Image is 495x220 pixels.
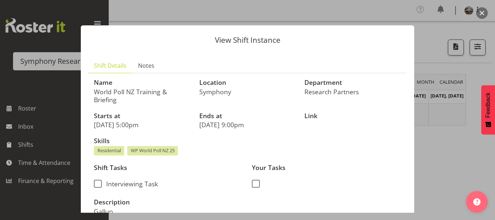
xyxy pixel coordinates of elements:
[481,85,495,134] button: Feedback - Show survey
[131,147,175,154] span: WP World Poll NZ 25
[304,79,401,86] h3: Department
[94,207,243,215] p: Gallup
[199,79,296,86] h3: Location
[97,147,121,154] span: Residential
[94,61,126,70] span: Shift Details
[94,164,243,171] h3: Shift Tasks
[199,112,296,120] h3: Ends at
[94,88,191,104] p: World Poll NZ Training & Briefing
[102,180,158,188] span: Interviewing Task
[199,88,296,96] p: Symphony
[304,88,401,96] p: Research Partners
[94,79,191,86] h3: Name
[94,199,243,206] h3: Description
[94,137,401,145] h3: Skills
[473,198,481,206] img: help-xxl-2.png
[88,36,407,44] p: View Shift Instance
[304,112,401,120] h3: Link
[138,61,154,70] span: Notes
[94,121,191,129] p: [DATE] 5:00pm
[252,164,401,171] h3: Your Tasks
[94,112,191,120] h3: Starts at
[199,121,296,129] p: [DATE] 9:00pm
[485,92,491,118] span: Feedback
